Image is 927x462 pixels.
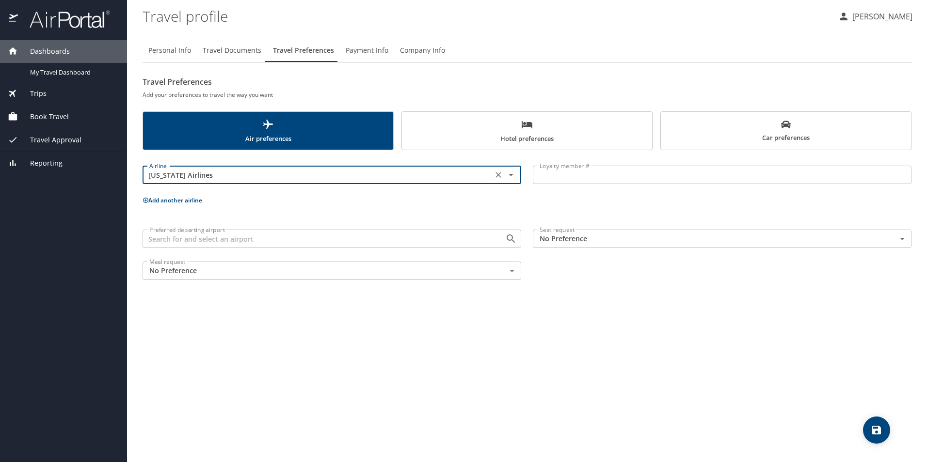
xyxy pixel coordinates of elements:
[148,45,191,57] span: Personal Info
[533,230,911,248] div: No Preference
[863,416,890,444] button: save
[18,46,70,57] span: Dashboards
[149,119,387,144] span: Air preferences
[18,158,63,169] span: Reporting
[143,196,202,204] button: Add another airline
[834,8,916,25] button: [PERSON_NAME]
[143,39,911,62] div: Profile
[143,1,830,31] h1: Travel profile
[30,68,115,77] span: My Travel Dashboard
[504,232,518,246] button: Open
[504,168,518,182] button: Open
[273,45,334,57] span: Travel Preferences
[145,169,490,181] input: Select an Airline
[346,45,388,57] span: Payment Info
[143,74,911,90] h2: Travel Preferences
[19,10,110,29] img: airportal-logo.png
[143,111,911,150] div: scrollable force tabs example
[667,120,905,143] span: Car preferences
[9,10,19,29] img: icon-airportal.png
[492,168,505,182] button: Clear
[203,45,261,57] span: Travel Documents
[143,90,911,100] h6: Add your preferences to travel the way you want
[18,111,69,122] span: Book Travel
[849,11,912,22] p: [PERSON_NAME]
[143,262,521,280] div: No Preference
[408,119,646,144] span: Hotel preferences
[18,135,81,145] span: Travel Approval
[18,88,47,99] span: Trips
[145,232,490,245] input: Search for and select an airport
[400,45,445,57] span: Company Info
